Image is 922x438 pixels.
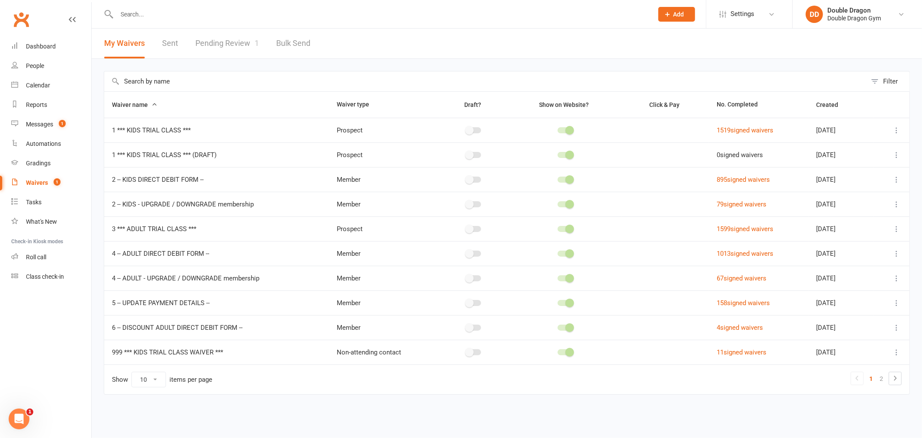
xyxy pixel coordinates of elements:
a: Waivers 1 [11,173,91,193]
a: 1519signed waivers [717,126,773,134]
a: What's New [11,212,91,232]
button: Waiver name [112,100,157,110]
td: Prospect [329,142,439,167]
div: Automations [26,140,61,147]
div: Double Dragon Gym [827,14,881,22]
div: What's New [26,218,57,225]
a: Class kiosk mode [11,267,91,287]
span: Add [673,11,684,18]
td: [DATE] [809,340,874,364]
span: 999 *** KIDS TRIAL CLASS WAIVER *** [112,344,223,361]
a: Tasks [11,193,91,212]
input: Search by name [104,71,867,91]
div: Gradings [26,160,51,167]
div: items per page [169,376,212,383]
div: Filter [883,76,898,87]
a: Pending Review1 [195,29,259,58]
span: Click & Pay [650,101,680,108]
div: Reports [26,101,47,108]
td: Member [329,315,439,340]
span: Show on Website? [539,101,589,108]
span: 4 -- ADULT - UPGRADE / DOWNGRADE membership [112,270,259,287]
button: Draft? [456,100,491,110]
td: Member [329,266,439,290]
td: Member [329,192,439,216]
a: 4signed waivers [717,324,763,332]
td: [DATE] [809,192,874,216]
a: Automations [11,134,91,154]
span: 1 [255,39,259,48]
span: Draft? [464,101,481,108]
td: Non-attending contact [329,340,439,364]
a: 1013signed waivers [717,250,773,258]
div: Dashboard [26,43,56,50]
span: 1 [26,409,33,415]
a: 1599signed waivers [717,225,773,233]
div: Tasks [26,199,41,206]
td: [DATE] [809,241,874,266]
a: 67signed waivers [717,274,766,282]
td: Prospect [329,118,439,142]
span: 4 -- ADULT DIRECT DEBIT FORM -- [112,245,209,262]
td: [DATE] [809,315,874,340]
button: Created [817,100,848,110]
a: 2 [876,373,887,385]
th: No. Completed [709,92,808,118]
div: Calendar [26,82,50,89]
div: Double Dragon [827,6,881,14]
span: 6 -- DISCOUNT ADULT DIRECT DEBIT FORM -- [112,319,242,336]
a: Bulk Send [276,29,310,58]
a: Roll call [11,248,91,267]
div: People [26,62,44,69]
input: Search... [114,8,647,20]
div: DD [806,6,823,23]
th: Waiver type [329,92,439,118]
a: Clubworx [10,9,32,30]
button: Click & Pay [642,100,689,110]
td: [DATE] [809,142,874,167]
td: [DATE] [809,290,874,315]
span: 5 -- UPDATE PAYMENT DETAILS -- [112,295,210,311]
button: Add [658,7,695,22]
div: Messages [26,121,53,128]
span: 2 -- KIDS - UPGRADE / DOWNGRADE membership [112,196,254,213]
td: [DATE] [809,167,874,192]
td: Member [329,167,439,192]
button: My Waivers [104,29,145,58]
a: 158signed waivers [717,299,770,307]
a: 79signed waivers [717,200,766,208]
button: Show on Website? [532,100,599,110]
a: Calendar [11,76,91,95]
td: Member [329,241,439,266]
td: Prospect [329,216,439,241]
a: 11signed waivers [717,348,766,356]
div: Class check-in [26,273,64,280]
a: Sent [162,29,178,58]
a: Reports [11,95,91,115]
span: 0 signed waivers [717,151,763,159]
td: [DATE] [809,216,874,241]
a: 1 [866,373,876,385]
a: Messages 1 [11,115,91,134]
span: Settings [731,4,754,24]
a: People [11,56,91,76]
a: 895signed waivers [717,176,770,184]
div: Show [112,372,212,387]
span: 2 -- KIDS DIRECT DEBIT FORM -- [112,171,204,188]
button: Filter [867,71,909,91]
a: Gradings [11,154,91,173]
span: 1 [59,120,66,127]
span: 1 [54,178,61,186]
span: Waiver name [112,101,157,108]
div: Roll call [26,254,46,261]
td: Member [329,290,439,315]
span: 1 *** KIDS TRIAL CLASS *** (DRAFT) [112,147,217,163]
a: Dashboard [11,37,91,56]
td: [DATE] [809,118,874,142]
iframe: Intercom live chat [9,409,29,429]
td: [DATE] [809,266,874,290]
span: Created [817,101,848,108]
div: Waivers [26,179,48,186]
